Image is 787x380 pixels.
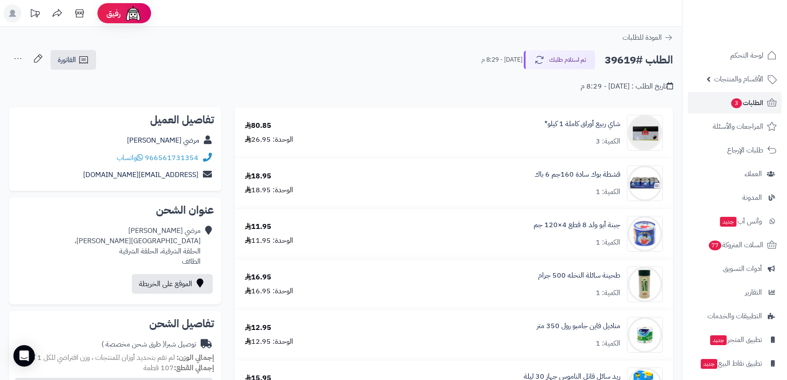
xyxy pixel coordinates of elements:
div: الوحدة: 11.95 [245,236,293,246]
a: الموقع على الخريطة [132,274,213,294]
div: الوحدة: 18.95 [245,185,293,195]
a: تطبيق المتجرجديد [688,329,782,350]
span: ( طرق شحن مخصصة ) [101,339,165,350]
a: طلبات الإرجاع [688,139,782,161]
a: مرضي [PERSON_NAME] [127,135,199,146]
a: الطلبات3 [688,92,782,114]
a: المراجعات والأسئلة [688,116,782,137]
span: طلبات الإرجاع [727,144,763,156]
span: العملاء [745,168,762,180]
a: العملاء [688,163,782,185]
div: 80.85 [245,121,271,131]
span: رفيق [106,8,121,19]
h2: تفاصيل الشحن [16,318,214,329]
a: تحديثات المنصة [24,4,46,25]
div: تاريخ الطلب : [DATE] - 8:29 م [581,81,673,92]
span: تطبيق نقاط البيع [700,357,762,370]
span: السلات المتروكة [708,239,763,251]
span: المدونة [742,191,762,204]
span: جديد [710,335,727,345]
span: لوحة التحكم [730,49,763,62]
a: 966561731354 [145,152,198,163]
div: الوحدة: 26.95 [245,135,293,145]
span: 3 [731,98,742,108]
div: الكمية: 3 [596,136,620,147]
div: الكمية: 1 [596,288,620,298]
div: الكمية: 1 [596,237,620,248]
a: العودة للطلبات [623,32,673,43]
button: تم استلام طلبك [524,51,595,69]
h2: عنوان الشحن [16,205,214,215]
a: [EMAIL_ADDRESS][DOMAIN_NAME] [83,169,198,180]
span: العودة للطلبات [623,32,662,43]
a: الفاتورة [51,50,96,70]
a: طحينة سائلة النخله 500 جرام [538,270,620,281]
span: تطبيق المتجر [709,334,762,346]
span: جديد [720,217,736,227]
a: أدوات التسويق [688,258,782,279]
div: 12.95 [245,323,271,333]
h2: تفاصيل العميل [16,114,214,125]
img: 405710949712c0392534f44acc83ed2d5e7a-90x90.png [627,115,662,151]
a: وآتس آبجديد [688,211,782,232]
span: أدوات التسويق [723,262,762,275]
a: التطبيقات والخدمات [688,305,782,327]
div: 18.95 [245,171,271,182]
div: توصيل شبرا [101,339,196,350]
span: وآتس آب [719,215,762,228]
strong: إجمالي القطع: [174,363,214,373]
a: جبنة أبو ولد 8 قطع 4×120 جم [534,220,620,230]
a: تطبيق نقاط البيعجديد [688,353,782,374]
span: جديد [701,359,717,369]
span: التطبيقات والخدمات [707,310,762,322]
span: التقارير [745,286,762,299]
div: مرضي [PERSON_NAME] [GEOGRAPHIC_DATA][PERSON_NAME]، الحلقة الشرقية، الحلقة الشرقية الطائف [75,226,201,266]
a: شاي ربيع أوراق كاملة 1 كيلو* [544,119,620,129]
span: المراجعات والأسئلة [713,120,763,133]
small: [DATE] - 8:29 م [481,55,522,64]
div: الكمية: 1 [596,187,620,197]
div: Open Intercom Messenger [13,345,35,367]
strong: إجمالي الوزن: [177,352,214,363]
img: 1664621596-%D8%AA%D9%86%D8%B2%D9%8A%D9%84%20(98)-90x90.jpg [627,165,662,201]
img: 1722a91776feceec6c43a6a2b757e2ae4746-90x90.jpg [627,317,662,353]
a: لوحة التحكم [688,45,782,66]
span: 77 [709,241,721,250]
div: الكمية: 1 [596,338,620,349]
div: الوحدة: 12.95 [245,337,293,347]
a: السلات المتروكة77 [688,234,782,256]
span: الطلبات [730,97,763,109]
span: لم تقم بتحديد أوزان للمنتجات ، وزن افتراضي للكل 1 كجم [24,352,175,363]
img: 23662c83e98cd471081fcae489776ae48b2a-90x90.jpg [627,216,662,252]
h2: الطلب #39619 [605,51,673,69]
span: الفاتورة [58,55,76,65]
span: الأقسام والمنتجات [714,73,763,85]
a: مناديل فاين جامبو رول 350 متر [537,321,620,331]
img: logo-2.png [726,22,779,41]
a: واتساب [117,152,143,163]
img: ai-face.png [124,4,142,22]
div: 16.95 [245,272,271,283]
img: 2046e3ccd1ec71c4b2d1e1276e9458c17b4e-90x90.jpg [627,266,662,302]
a: التقارير [688,282,782,303]
small: 107 قطعة [143,363,214,373]
a: المدونة [688,187,782,208]
div: الوحدة: 16.95 [245,286,293,296]
a: قشطة بوك سادة 160جم 6 باك [534,169,620,180]
div: 11.95 [245,222,271,232]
